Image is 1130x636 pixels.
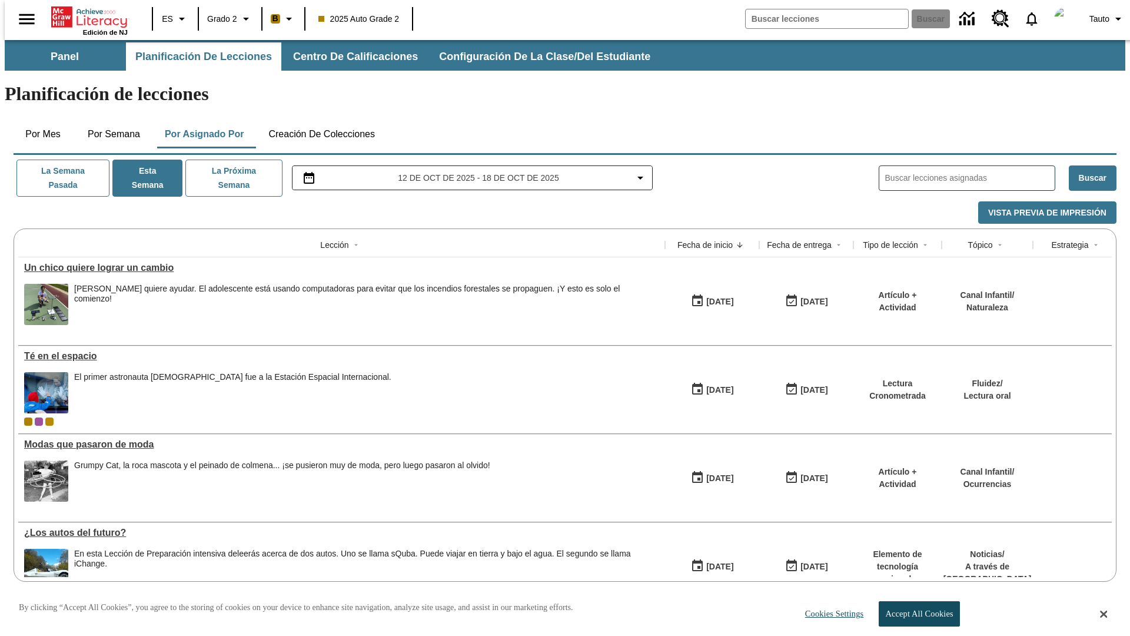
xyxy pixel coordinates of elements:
button: Configuración de la clase/del estudiante [430,42,660,71]
a: Centro de recursos, Se abrirá en una pestaña nueva. [985,3,1016,35]
div: [DATE] [800,471,827,486]
span: Grado 2 [207,13,237,25]
button: Vista previa de impresión [978,201,1116,224]
div: ¿Los autos del futuro? [24,528,659,538]
a: ¿Los autos del futuro? , Lecciones [24,528,659,538]
button: Por asignado por [155,120,254,148]
p: Artículo + Actividad [859,466,936,491]
div: [DATE] [800,294,827,309]
button: Por semana [78,120,149,148]
button: Grado: Grado 2, Elige un grado [202,8,258,29]
img: foto en blanco y negro de una chica haciendo girar unos hula-hulas en la década de 1950 [24,461,68,502]
span: Tauto [1089,13,1109,25]
span: 2025 Auto Grade 2 [318,13,400,25]
p: Canal Infantil / [960,289,1015,302]
img: avatar image [1054,7,1078,31]
img: Un astronauta, el primero del Reino Unido que viaja a la Estación Espacial Internacional, saluda ... [24,372,68,413]
button: Sort [918,238,932,252]
div: Fecha de inicio [677,239,733,251]
p: By clicking “Accept All Cookies”, you agree to the storing of cookies on your device to enhance s... [19,602,573,614]
div: El primer astronauta británico fue a la Estación Espacial Internacional. [74,372,391,413]
div: [DATE] [706,294,733,309]
button: Planificación de lecciones [126,42,281,71]
div: [PERSON_NAME] quiere ayudar. El adolescente está usando computadoras para evitar que los incendio... [74,284,659,304]
div: Grumpy Cat, la roca mascota y el peinado de colmena... ¡se pusieron muy de moda, pero luego pasar... [74,461,490,471]
div: [DATE] [800,559,827,574]
button: Sort [832,238,846,252]
div: New 2025 class [45,418,54,426]
a: Modas que pasaron de moda, Lecciones [24,439,659,450]
span: B [272,11,278,26]
div: Modas que pasaron de moda [24,439,659,450]
div: [DATE] [706,471,733,486]
p: Naturaleza [960,302,1015,314]
button: Sort [1089,238,1103,252]
img: Ryan Honary posa en cuclillas con unos dispositivos de detección de incendios [24,284,68,325]
div: [DATE] [706,383,733,397]
button: Sort [733,238,747,252]
div: Portada [51,4,128,36]
button: La próxima semana [185,160,282,197]
p: Elemento de tecnología mejorada [859,548,936,585]
button: Panel [6,42,124,71]
img: Un automóvil de alta tecnología flotando en el agua. [24,549,68,590]
span: En esta Lección de Preparación intensiva de leerás acerca de dos autos. Uno se llama sQuba. Puede... [74,549,659,590]
testabrev: leerás acerca de dos autos. Uno se llama sQuba. Puede viajar en tierra y bajo el agua. El segundo... [74,549,631,568]
button: 08/01/26: Último día en que podrá accederse la lección [781,555,832,578]
div: Té en el espacio [24,351,659,362]
button: La semana pasada [16,160,109,197]
button: Creación de colecciones [259,120,384,148]
div: El primer astronauta [DEMOGRAPHIC_DATA] fue a la Estación Espacial Internacional. [74,372,391,382]
div: Estrategia [1051,239,1088,251]
button: 10/15/25: Último día en que podrá accederse la lección [781,290,832,313]
span: Configuración de la clase/del estudiante [439,50,650,64]
p: Fluidez / [963,377,1011,390]
button: Sort [993,238,1007,252]
button: 06/30/26: Último día en que podrá accederse la lección [781,467,832,489]
div: Tipo de lección [863,239,918,251]
svg: Collapse Date Range Filter [633,171,647,185]
div: Subbarra de navegación [5,42,661,71]
button: Centro de calificaciones [284,42,427,71]
span: Planificación de lecciones [135,50,272,64]
a: Té en el espacio, Lecciones [24,351,659,362]
div: Clase actual [24,418,32,426]
p: Lectura oral [963,390,1011,402]
span: ES [162,13,173,25]
span: Edición de NJ [83,29,128,36]
div: Tópico [968,239,992,251]
div: [DATE] [706,559,733,574]
p: A través de [GEOGRAPHIC_DATA] [943,561,1032,585]
button: Sort [349,238,363,252]
div: Un chico quiere lograr un cambio [24,263,659,273]
button: Seleccione el intervalo de fechas opción del menú [297,171,648,185]
p: Artículo + Actividad [859,289,936,314]
a: Notificaciones [1016,4,1047,34]
div: Grumpy Cat, la roca mascota y el peinado de colmena... ¡se pusieron muy de moda, pero luego pasar... [74,461,490,502]
p: Noticias / [943,548,1032,561]
div: Ryan Honary quiere ayudar. El adolescente está usando computadoras para evitar que los incendios ... [74,284,659,325]
button: Accept All Cookies [879,601,959,627]
h1: Planificación de lecciones [5,83,1125,105]
p: Ocurrencias [960,478,1015,491]
a: Portada [51,5,128,29]
button: Lenguaje: ES, Selecciona un idioma [157,8,194,29]
input: Buscar campo [746,9,908,28]
p: Lectura Cronometrada [859,377,936,402]
span: Centro de calificaciones [293,50,418,64]
button: Abrir el menú lateral [9,2,44,37]
div: OL 2025 Auto Grade 3 [35,418,43,426]
a: Centro de información [952,3,985,35]
a: Un chico quiere lograr un cambio, Lecciones [24,263,659,273]
span: Panel [51,50,79,64]
button: 10/12/25: Último día en que podrá accederse la lección [781,379,832,401]
button: 10/06/25: Primer día en que estuvo disponible la lección [687,379,737,401]
div: En esta Lección de Preparación intensiva de [74,549,659,569]
div: Fecha de entrega [767,239,832,251]
button: Por mes [14,120,72,148]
